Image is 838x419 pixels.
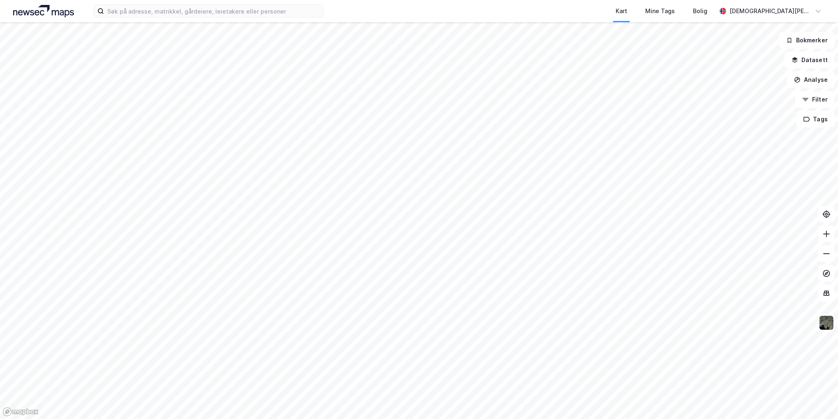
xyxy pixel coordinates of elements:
[787,72,835,88] button: Analyse
[645,6,675,16] div: Mine Tags
[2,407,39,417] a: Mapbox homepage
[785,52,835,68] button: Datasett
[616,6,627,16] div: Kart
[796,111,835,127] button: Tags
[13,5,74,17] img: logo.a4113a55bc3d86da70a041830d287a7e.svg
[104,5,323,17] input: Søk på adresse, matrikkel, gårdeiere, leietakere eller personer
[797,380,838,419] iframe: Chat Widget
[795,91,835,108] button: Filter
[693,6,707,16] div: Bolig
[779,32,835,49] button: Bokmerker
[819,315,834,331] img: 9k=
[729,6,812,16] div: [DEMOGRAPHIC_DATA][PERSON_NAME]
